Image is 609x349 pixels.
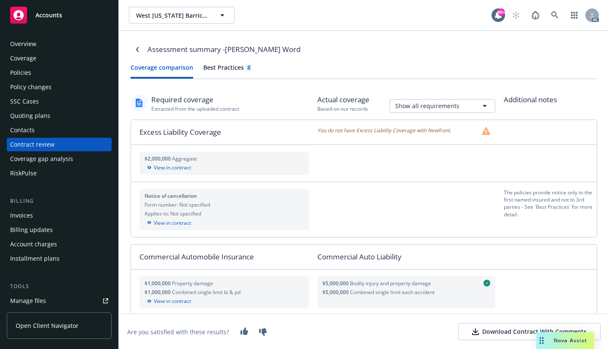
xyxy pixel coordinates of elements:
[131,245,317,269] div: Commercial Automobile Insurance
[129,7,235,24] button: West [US_STATE] Barricades, LLC
[504,94,597,105] div: Additional notes
[7,80,112,94] a: Policy changes
[350,289,434,296] span: Combined single limit each accident
[10,109,50,123] div: Quoting plans
[151,94,239,105] div: Required coverage
[16,321,79,330] span: Open Client Navigator
[504,189,597,230] div: The policies provide notice only to the first named insured and not to 3rd parties - See 'Best Pr...
[322,280,349,287] span: $5,000,000
[10,294,46,308] div: Manage files
[458,323,601,340] button: Download Contract With Comments
[497,8,505,16] div: 99+
[145,201,304,208] div: Form number: Not specified
[7,223,112,237] a: Billing updates
[7,95,112,108] a: SSC Cases
[10,237,57,251] div: Account charges
[147,44,300,55] div: Assessment summary - [PERSON_NAME] Word
[131,120,317,145] div: Excess Liability Coverage
[7,294,112,308] a: Manage files
[508,7,524,24] a: Start snowing
[145,280,172,287] span: $1,000,000
[317,245,504,269] div: Commercial Auto Liability
[536,332,594,349] button: Nova Assist
[172,280,213,287] span: Property damage
[7,252,112,265] a: Installment plans
[145,297,304,305] div: View in contract
[10,209,33,222] div: Invoices
[203,63,252,72] div: Best Practices
[247,63,251,72] div: 8
[7,282,112,291] div: Tools
[145,155,172,162] span: $2,000,000
[317,94,369,105] div: Actual coverage
[566,7,583,24] a: Switch app
[172,155,197,162] span: Aggregate
[7,66,112,79] a: Policies
[7,138,112,151] a: Contract review
[145,164,304,172] div: View in contract
[145,192,304,199] div: Notice of cancellation
[7,166,112,180] a: RiskPulse
[10,80,52,94] div: Policy changes
[10,138,55,151] div: Contract review
[7,109,112,123] a: Quoting plans
[7,123,112,137] a: Contacts
[136,11,209,20] span: West [US_STATE] Barricades, LLC
[317,105,369,112] div: Based on our records
[127,327,229,336] div: Are you satisfied with these results?
[172,289,240,296] span: Combined single limit bi & pd
[7,209,112,222] a: Invoices
[36,12,62,19] span: Accounts
[131,63,193,79] button: Coverage comparison
[472,327,587,336] div: Download Contract With Comments
[7,52,112,65] a: Coverage
[131,43,144,56] a: Navigate back
[10,223,53,237] div: Billing updates
[7,3,112,27] a: Accounts
[546,7,563,24] a: Search
[151,105,239,112] div: Extracted from the uploaded contract
[145,219,304,227] div: View in contract
[7,197,112,205] div: Billing
[145,289,172,296] span: $1,000,000
[554,337,587,344] span: Nova Assist
[10,166,37,180] div: RiskPulse
[322,289,349,296] span: $5,000,000
[10,252,60,265] div: Installment plans
[10,52,36,65] div: Coverage
[527,7,544,24] a: Report a Bug
[7,37,112,51] a: Overview
[350,280,431,287] span: Bodily injury and property damage
[10,37,36,51] div: Overview
[10,66,31,79] div: Policies
[7,237,112,251] a: Account charges
[10,152,73,166] div: Coverage gap analysis
[10,95,39,108] div: SSC Cases
[145,210,304,217] div: Applies to: Not specified
[317,127,451,135] span: You do not have Excess Liability Coverage with Newfront.
[7,152,112,166] a: Coverage gap analysis
[10,123,35,137] div: Contacts
[536,332,547,349] div: Drag to move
